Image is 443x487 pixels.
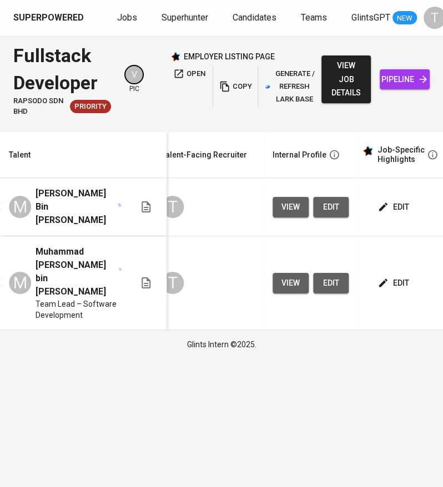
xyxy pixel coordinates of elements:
[220,80,250,93] span: copy
[265,68,318,105] span: generate / refresh lark base
[117,202,122,207] img: magic_wand.svg
[321,55,371,103] button: view job details
[124,65,144,94] div: pic
[351,12,390,23] span: GlintsGPT
[322,276,340,290] span: edit
[330,59,363,100] span: view job details
[173,68,205,80] span: open
[380,69,430,90] a: pipeline
[124,65,144,84] div: V
[263,65,321,108] button: lark generate / refresh lark base
[162,272,184,294] div: T
[36,245,117,298] span: Muhammad [PERSON_NAME] bin [PERSON_NAME]
[362,145,373,156] img: glints_star.svg
[380,200,409,214] span: edit
[36,298,122,321] span: Team Lead – Software Development
[281,276,300,290] span: view
[9,272,31,294] div: M
[313,197,349,217] button: edit
[375,197,414,217] button: edit
[170,65,208,83] button: open
[9,196,31,218] div: M
[392,13,417,24] span: NEW
[9,148,31,162] div: Talent
[13,42,111,96] div: Fullstack Developer
[233,11,279,25] a: Candidates
[13,96,66,116] span: Rapsodo Sdn Bhd
[351,11,417,25] a: GlintsGPT NEW
[184,51,275,62] p: employer listing page
[377,145,425,165] div: Job-Specific Highlights
[118,267,122,271] img: magic_wand.svg
[301,12,327,23] span: Teams
[13,12,86,24] a: Superpowered
[380,276,409,290] span: edit
[273,148,326,162] div: Internal Profile
[218,65,253,108] button: copy
[162,196,184,218] div: T
[162,12,208,23] span: Superhunter
[162,11,210,25] a: Superhunter
[170,52,180,62] img: Glints Star
[36,187,116,227] span: [PERSON_NAME] Bin [PERSON_NAME]
[162,148,247,162] div: Talent-Facing Recruiter
[313,273,349,293] button: edit
[281,200,300,214] span: view
[170,65,208,108] a: open
[265,84,270,89] img: lark
[117,12,137,23] span: Jobs
[13,12,84,24] div: Superpowered
[117,11,139,25] a: Jobs
[273,197,309,217] button: view
[322,200,340,214] span: edit
[233,12,276,23] span: Candidates
[389,73,421,87] span: pipeline
[375,273,414,293] button: edit
[301,11,329,25] a: Teams
[70,100,111,113] div: New Job received from Demand Team
[273,273,309,293] button: view
[70,102,111,112] span: Priority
